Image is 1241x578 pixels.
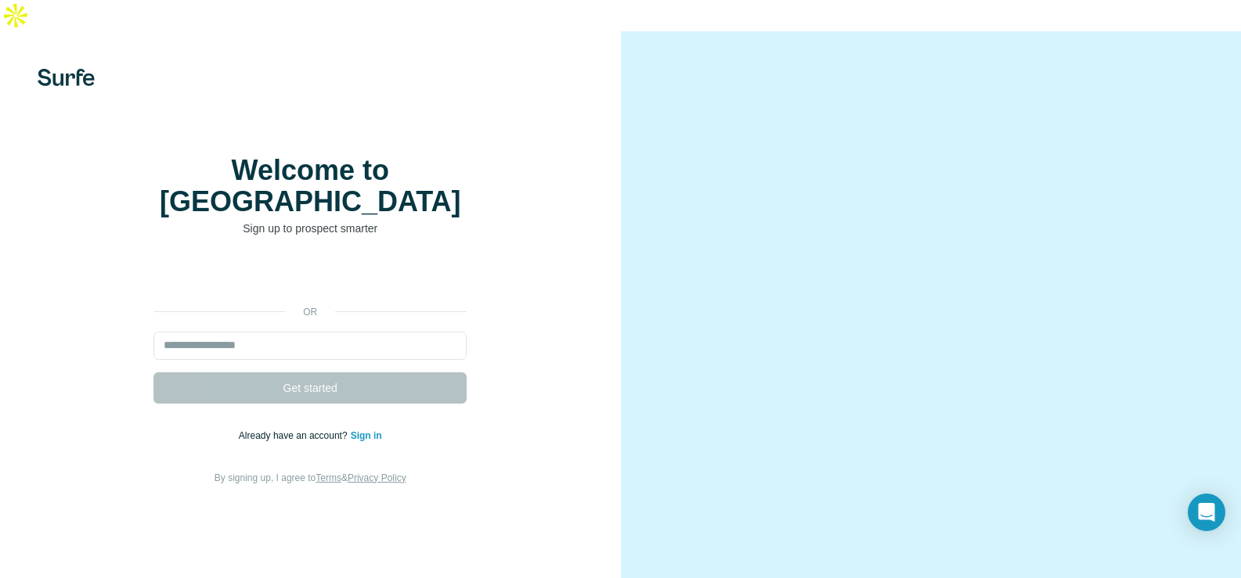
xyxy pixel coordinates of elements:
[285,305,335,319] p: or
[348,472,406,483] a: Privacy Policy
[316,472,341,483] a: Terms
[153,155,467,217] h1: Welcome to [GEOGRAPHIC_DATA]
[1188,494,1225,531] div: Open Intercom Messenger
[351,430,382,441] a: Sign in
[146,260,474,294] iframe: To enrich screen reader interactions, please activate Accessibility in Grammarly extension settings
[153,221,467,236] p: Sign up to prospect smarter
[215,472,406,483] span: By signing up, I agree to &
[38,69,95,86] img: Surfe's logo
[239,430,351,441] span: Already have an account?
